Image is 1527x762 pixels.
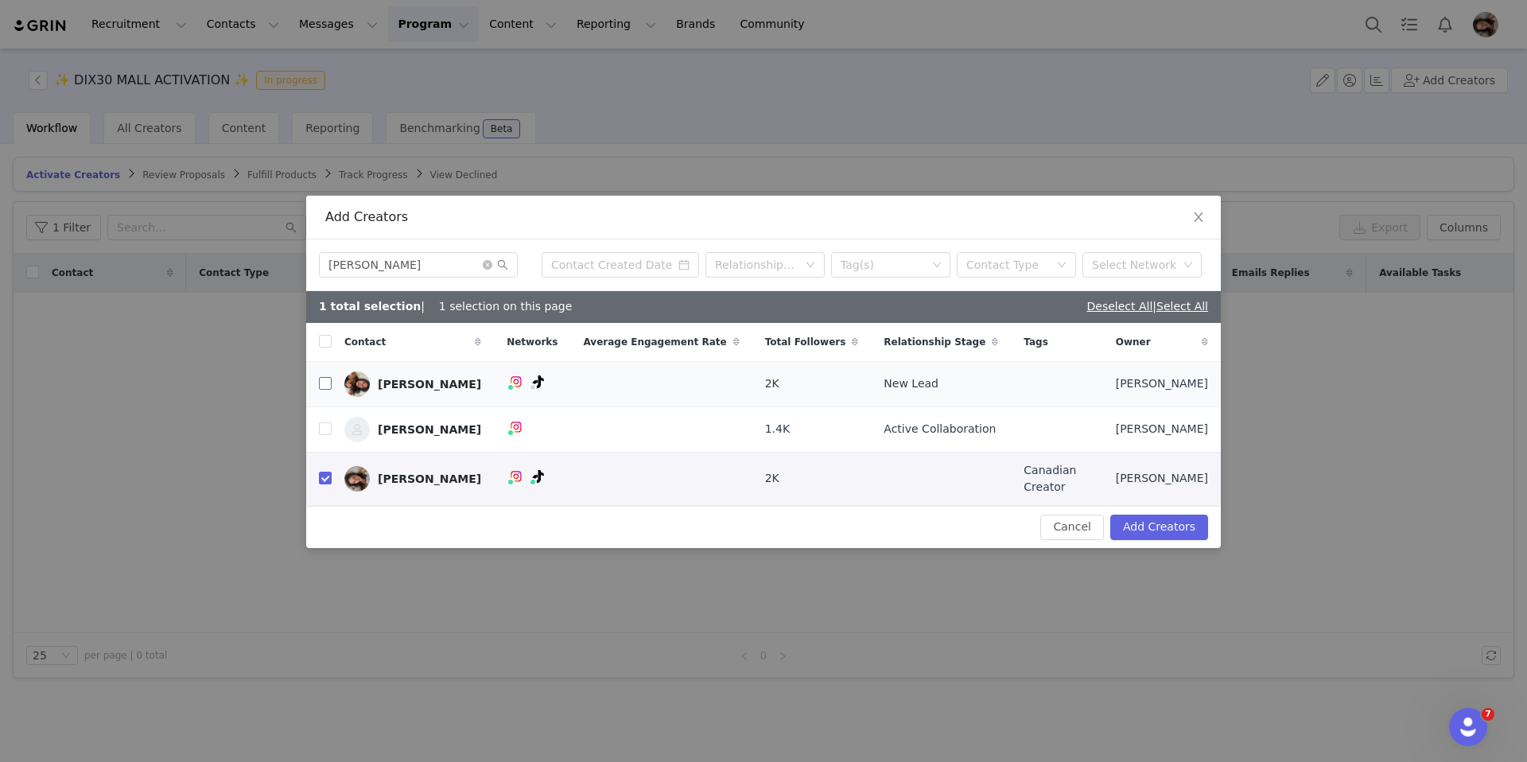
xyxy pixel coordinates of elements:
a: Deselect All [1086,300,1152,313]
span: | [1152,300,1208,313]
div: [PERSON_NAME] [378,378,481,391]
img: c683b74c-6a4e-40dd-a575-dd980fa1803c--s.jpg [344,417,370,442]
img: instagram.svg [510,470,523,483]
img: 094317b7-2ae7-41bd-b105-0bb95ba5da92.jpg [344,466,370,492]
span: [PERSON_NAME] [1116,421,1208,437]
div: | 1 selection on this page [319,298,572,315]
div: Add Creators [325,208,1202,226]
button: Add Creators [1110,515,1208,540]
i: icon: search [497,259,508,270]
span: Active Collaboration [884,421,996,437]
div: [PERSON_NAME] [378,423,481,436]
i: icon: down [1183,260,1193,271]
span: 1.4K [765,421,790,437]
img: instagram.svg [510,421,523,433]
span: Canadian Creator [1024,462,1090,496]
a: Select All [1156,300,1208,313]
button: Close [1176,196,1221,240]
span: New Lead [884,375,938,392]
span: 2K [765,470,779,487]
span: Tags [1024,335,1047,349]
span: 2K [765,375,779,392]
iframe: Intercom live chat [1449,708,1487,746]
i: icon: down [1057,260,1067,271]
span: 7 [1482,708,1494,721]
div: Select Network [1092,257,1178,273]
div: Tag(s) [841,257,927,273]
span: Networks [507,335,558,349]
span: Owner [1116,335,1151,349]
input: Contact Created Date [542,252,699,278]
span: [PERSON_NAME] [1116,470,1208,487]
span: Average Engagement Rate [583,335,726,349]
img: instagram.svg [510,375,523,388]
i: icon: calendar [678,259,690,270]
i: icon: close [1192,211,1205,224]
span: Relationship Stage [884,335,985,349]
i: icon: down [806,260,815,271]
img: 1ab3fe8e-e88f-4be4-aa40-9c190e988c53.jpg [344,371,370,397]
div: Contact Type [966,257,1049,273]
span: Total Followers [765,335,846,349]
div: [PERSON_NAME] [378,472,481,485]
a: [PERSON_NAME] [344,417,481,442]
a: [PERSON_NAME] [344,371,481,397]
input: Search... [319,252,518,278]
div: Relationship Stage [715,257,798,273]
b: 1 total selection [319,300,421,313]
button: Cancel [1040,515,1103,540]
span: Contact [344,335,386,349]
i: icon: close-circle [483,260,492,270]
i: icon: down [932,260,942,271]
a: [PERSON_NAME] [344,466,481,492]
span: [PERSON_NAME] [1116,375,1208,392]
